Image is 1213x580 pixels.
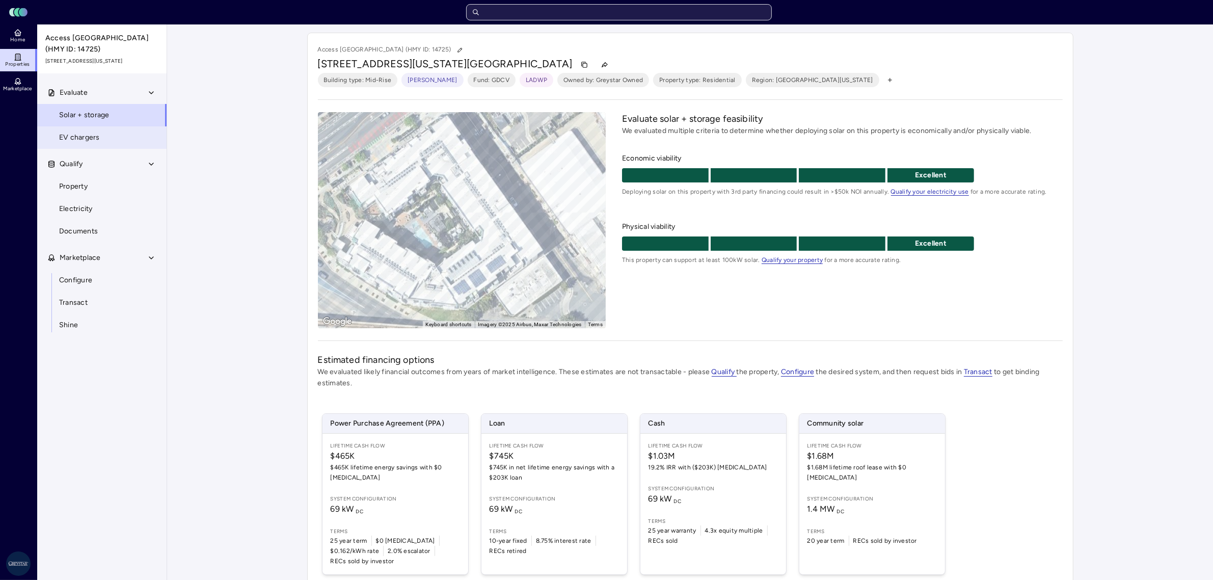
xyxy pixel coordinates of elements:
span: Physical viability [622,221,1062,232]
span: Power Purchase Agreement (PPA) [322,414,468,433]
span: 1.4 MW [807,504,845,514]
a: Configure [37,269,167,292]
p: Excellent [887,238,974,249]
span: 69 kW [649,494,682,504]
span: Evaluate [60,87,88,98]
span: System configuration [490,495,619,503]
span: Shine [59,320,78,331]
button: Owned by: Greystar Owned [557,73,649,87]
span: 25 year warranty [649,525,696,536]
span: Cash [640,414,786,433]
span: [STREET_ADDRESS][US_STATE] [45,57,159,65]
span: Lifetime Cash Flow [490,442,619,450]
span: System configuration [649,485,778,493]
span: 4.3x equity multiple [705,525,763,536]
span: Fund: GDCV [474,75,510,85]
sub: DC [356,508,363,515]
a: CashLifetime Cash Flow$1.03M19.2% IRR with ($203K) [MEDICAL_DATA]System configuration69 kW DCTerm... [640,413,787,575]
span: Property [59,181,88,192]
span: Terms [649,517,778,525]
a: Property [37,175,167,198]
span: LADWP [526,75,547,85]
span: $1.68M lifetime roof lease with $0 [MEDICAL_DATA] [807,462,937,483]
sub: DC [515,508,522,515]
span: $465K [331,450,460,462]
span: Marketplace [3,86,32,92]
span: Lifetime Cash Flow [807,442,937,450]
span: Economic viability [622,153,1062,164]
span: 69 kW [490,504,523,514]
span: RECs retired [490,546,527,556]
span: Community solar [799,414,945,433]
span: Configure [59,275,92,286]
button: Region: [GEOGRAPHIC_DATA][US_STATE] [746,73,879,87]
span: Imagery ©2025 Airbus, Maxar Technologies [478,322,582,327]
span: Property type: Residential [659,75,736,85]
span: 69 kW [331,504,364,514]
span: RECs sold by investor [331,556,394,566]
span: Qualify [712,367,737,377]
a: Transact [964,367,992,376]
sub: DC [837,508,845,515]
button: Keyboard shortcuts [425,321,472,328]
span: Terms [807,528,937,536]
span: Building type: Mid-Rise [324,75,392,85]
span: 19.2% IRR with ($203K) [MEDICAL_DATA] [649,462,778,472]
a: Electricity [37,198,167,220]
span: 25 year term [331,536,367,546]
span: This property can support at least 100kW solar. for a more accurate rating. [622,255,1062,265]
a: Transact [37,292,167,314]
h2: Evaluate solar + storage feasibility [622,112,1062,125]
span: Lifetime Cash Flow [331,442,460,450]
p: We evaluated multiple criteria to determine whether deploying solar on this property is economica... [622,125,1062,137]
a: LoanLifetime Cash Flow$745K$745K in net lifetime energy savings with a $203K loanSystem configura... [481,413,628,575]
span: Qualify [60,159,83,170]
span: $465K lifetime energy savings with $0 [MEDICAL_DATA] [331,462,460,483]
a: Open this area in Google Maps (opens a new window) [320,315,354,328]
p: Access [GEOGRAPHIC_DATA] (HMY ID: 14725) [318,43,467,57]
span: Loan [481,414,627,433]
p: Excellent [887,170,974,181]
span: Access [GEOGRAPHIC_DATA] (HMY ID: 14725) [45,33,159,55]
button: LADWP [520,73,553,87]
button: Qualify [37,153,168,175]
span: [PERSON_NAME] [408,75,457,85]
sub: DC [673,498,681,505]
span: $745K [490,450,619,462]
span: 2.0% escalator [388,546,430,556]
button: Building type: Mid-Rise [318,73,398,87]
a: Power Purchase Agreement (PPA)Lifetime Cash Flow$465K$465K lifetime energy savings with $0 [MEDIC... [322,413,469,575]
span: Electricity [59,203,93,215]
button: Evaluate [37,82,168,104]
span: $1.68M [807,450,937,462]
span: $745K in net lifetime energy savings with a $203K loan [490,462,619,483]
p: We evaluated likely financial outcomes from years of market intelligence. These estimates are not... [318,366,1063,389]
span: System configuration [807,495,937,503]
span: Home [10,37,25,43]
span: Properties [6,61,30,67]
span: System configuration [331,495,460,503]
a: Qualify your electricity use [891,188,969,195]
a: Qualify [712,367,737,376]
h2: Estimated financing options [318,353,1063,366]
span: $0 [MEDICAL_DATA] [376,536,435,546]
span: [STREET_ADDRESS][US_STATE] [318,58,467,70]
span: Transact [964,367,992,377]
a: Documents [37,220,167,243]
a: Community solarLifetime Cash Flow$1.68M$1.68M lifetime roof lease with $0 [MEDICAL_DATA]System co... [799,413,946,575]
a: Solar + storage [37,104,167,126]
img: Greystar AS [6,551,31,576]
span: Terms [490,528,619,536]
a: Qualify your property [762,256,823,263]
img: Google [320,315,354,328]
span: Terms [331,528,460,536]
span: Configure [781,367,814,377]
button: [PERSON_NAME] [401,73,463,87]
span: [GEOGRAPHIC_DATA] [467,58,572,70]
span: EV chargers [59,132,100,143]
a: Configure [781,367,814,376]
span: Deploying solar on this property with 3rd party financing could result in >$50k NOI annually. for... [622,187,1062,197]
span: $1.03M [649,450,778,462]
span: 8.75% interest rate [536,536,591,546]
span: $0.162/kWh rate [331,546,380,556]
